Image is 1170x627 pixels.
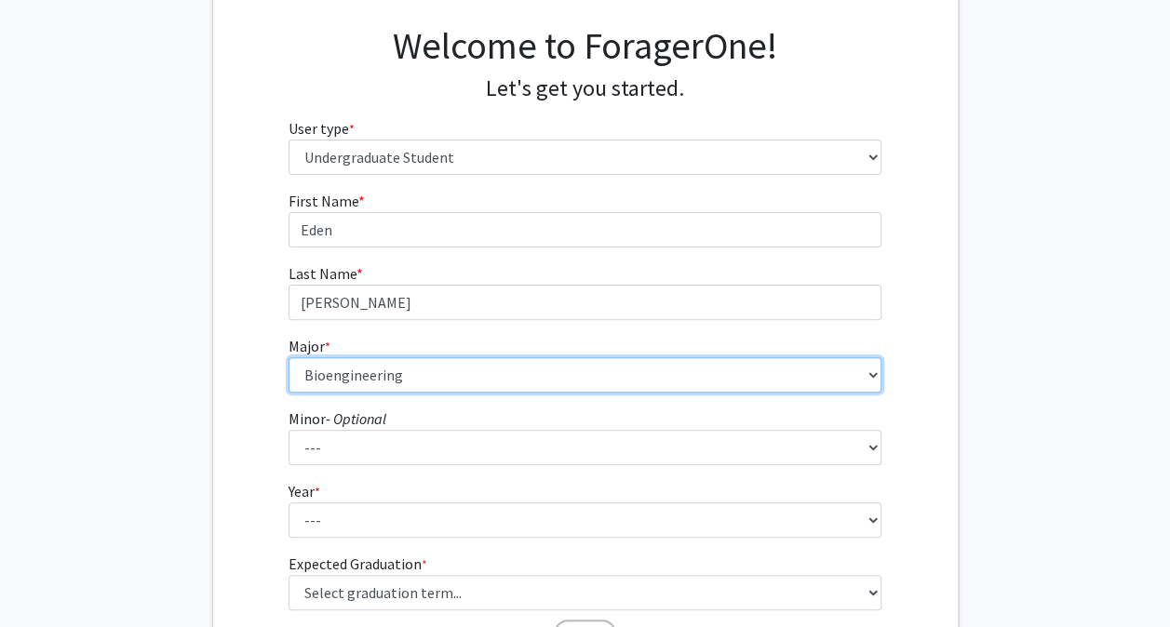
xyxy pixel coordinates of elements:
[289,480,320,502] label: Year
[289,192,358,210] span: First Name
[289,117,355,140] label: User type
[289,335,330,357] label: Major
[289,264,356,283] span: Last Name
[289,553,427,575] label: Expected Graduation
[14,543,79,613] iframe: Chat
[326,409,386,428] i: - Optional
[289,75,881,102] h4: Let's get you started.
[289,407,386,430] label: Minor
[289,23,881,68] h1: Welcome to ForagerOne!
